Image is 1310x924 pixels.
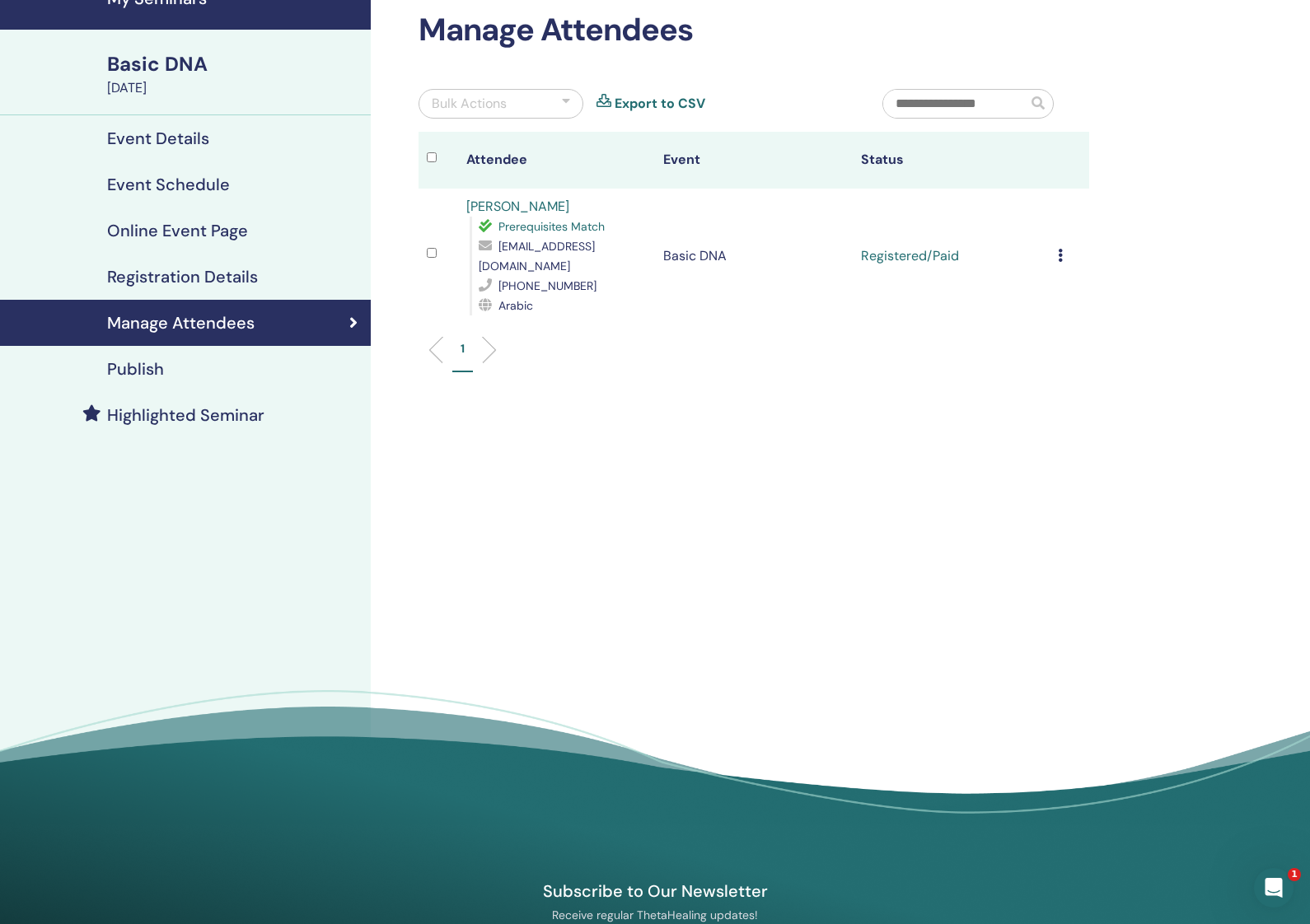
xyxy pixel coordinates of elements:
[107,128,209,148] h4: Event Details
[853,132,1050,189] th: Status
[1254,868,1294,908] iframe: Intercom live chat
[1288,868,1301,881] span: 1
[107,175,230,194] h4: Event Schedule
[107,78,361,98] div: [DATE]
[432,94,507,114] div: Bulk Actions
[655,189,852,324] td: Basic DNA
[419,12,1089,49] h2: Manage Attendees
[107,50,361,78] div: Basic DNA
[458,132,655,189] th: Attendee
[107,405,264,425] h4: Highlighted Seminar
[107,359,164,379] h4: Publish
[465,908,845,922] p: Receive regular ThetaHealing updates!
[97,50,371,98] a: Basic DNA[DATE]
[498,298,533,313] span: Arabic
[615,94,705,114] a: Export to CSV
[479,239,595,273] span: [EMAIL_ADDRESS][DOMAIN_NAME]
[107,221,248,240] h4: Online Event Page
[466,198,569,215] a: [PERSON_NAME]
[461,340,465,357] p: 1
[498,219,605,234] span: Prerequisites Match
[655,132,852,189] th: Event
[107,267,258,287] h4: Registration Details
[107,313,255,333] h4: Manage Attendees
[498,278,597,293] span: [PHONE_NUMBER]
[465,880,845,902] h4: Subscribe to Our Newsletter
